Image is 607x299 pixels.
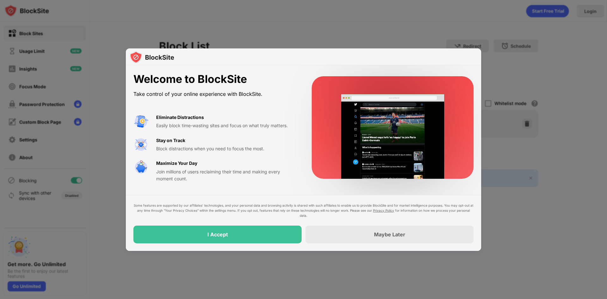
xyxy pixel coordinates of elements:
img: value-focus.svg [133,137,149,152]
div: Eliminate Distractions [156,114,204,121]
div: Maximize Your Day [156,160,197,167]
div: Take control of your online experience with BlockSite. [133,90,297,99]
div: Stay on Track [156,137,185,144]
div: Maybe Later [374,231,405,238]
div: Join millions of users reclaiming their time and making every moment count. [156,168,297,183]
div: I Accept [207,231,228,238]
img: value-safe-time.svg [133,160,149,175]
div: Block distractions when you need to focus the most. [156,145,297,152]
img: logo-blocksite.svg [130,51,174,64]
div: Welcome to BlockSite [133,73,297,86]
div: Some features are supported by our affiliates’ technologies, and your personal data and browsing ... [133,203,474,218]
div: Easily block time-wasting sites and focus on what truly matters. [156,122,297,129]
img: value-avoid-distractions.svg [133,114,149,129]
a: Privacy Policy [373,209,394,212]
